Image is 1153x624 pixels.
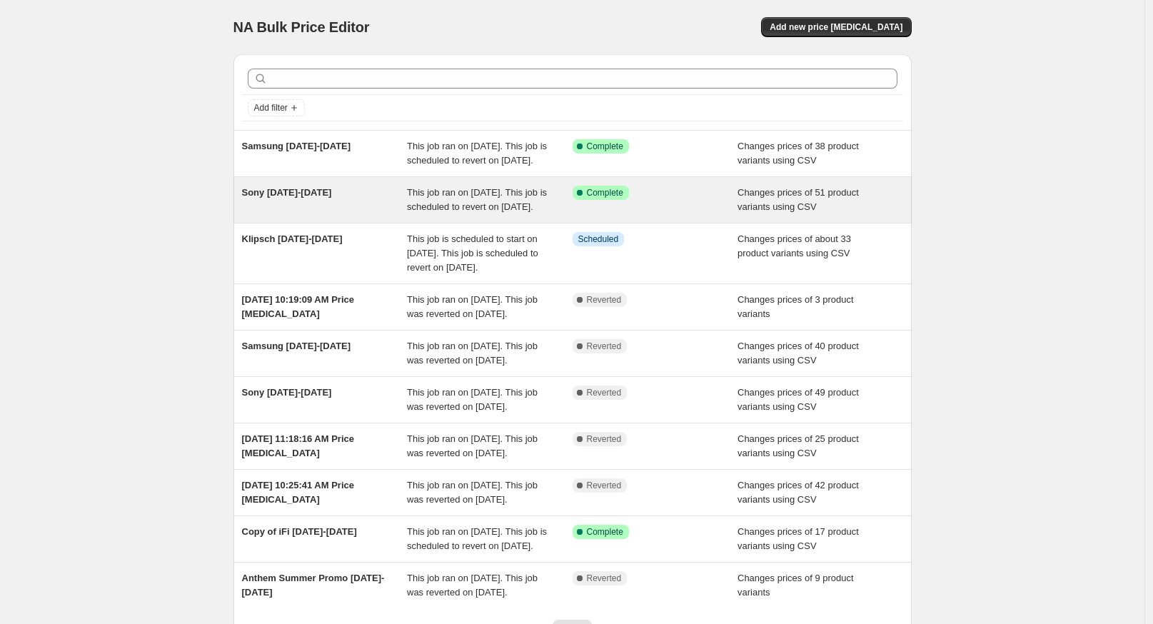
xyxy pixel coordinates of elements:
span: [DATE] 10:25:41 AM Price [MEDICAL_DATA] [242,480,355,505]
span: Reverted [587,387,622,398]
span: Anthem Summer Promo [DATE]-[DATE] [242,573,385,598]
span: This job ran on [DATE]. This job is scheduled to revert on [DATE]. [407,141,547,166]
span: Reverted [587,573,622,584]
span: Reverted [587,294,622,306]
span: Samsung [DATE]-[DATE] [242,141,351,151]
span: Changes prices of 49 product variants using CSV [737,387,859,412]
span: Changes prices of 25 product variants using CSV [737,433,859,458]
span: Sony [DATE]-[DATE] [242,187,332,198]
span: Changes prices of 38 product variants using CSV [737,141,859,166]
span: Add filter [254,102,288,114]
span: This job ran on [DATE]. This job was reverted on [DATE]. [407,433,538,458]
span: This job ran on [DATE]. This job was reverted on [DATE]. [407,387,538,412]
span: Changes prices of 42 product variants using CSV [737,480,859,505]
span: Reverted [587,433,622,445]
span: [DATE] 10:19:09 AM Price [MEDICAL_DATA] [242,294,355,319]
span: This job ran on [DATE]. This job was reverted on [DATE]. [407,294,538,319]
span: Reverted [587,480,622,491]
span: Changes prices of about 33 product variants using CSV [737,233,851,258]
span: This job ran on [DATE]. This job was reverted on [DATE]. [407,573,538,598]
span: This job ran on [DATE]. This job was reverted on [DATE]. [407,341,538,366]
span: NA Bulk Price Editor [233,19,370,35]
span: [DATE] 11:18:16 AM Price [MEDICAL_DATA] [242,433,355,458]
button: Add filter [248,99,305,116]
span: This job ran on [DATE]. This job was reverted on [DATE]. [407,480,538,505]
span: Changes prices of 17 product variants using CSV [737,526,859,551]
span: Reverted [587,341,622,352]
span: Samsung [DATE]-[DATE] [242,341,351,351]
span: Changes prices of 3 product variants [737,294,854,319]
span: Sony [DATE]-[DATE] [242,387,332,398]
span: This job is scheduled to start on [DATE]. This job is scheduled to revert on [DATE]. [407,233,538,273]
span: Changes prices of 51 product variants using CSV [737,187,859,212]
span: Complete [587,187,623,198]
button: Add new price [MEDICAL_DATA] [761,17,911,37]
span: This job ran on [DATE]. This job is scheduled to revert on [DATE]. [407,187,547,212]
span: This job ran on [DATE]. This job is scheduled to revert on [DATE]. [407,526,547,551]
span: Klipsch [DATE]-[DATE] [242,233,343,244]
span: Complete [587,526,623,538]
span: Add new price [MEDICAL_DATA] [770,21,902,33]
span: Changes prices of 9 product variants [737,573,854,598]
span: Scheduled [578,233,619,245]
span: Changes prices of 40 product variants using CSV [737,341,859,366]
span: Complete [587,141,623,152]
span: Copy of iFi [DATE]-[DATE] [242,526,357,537]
